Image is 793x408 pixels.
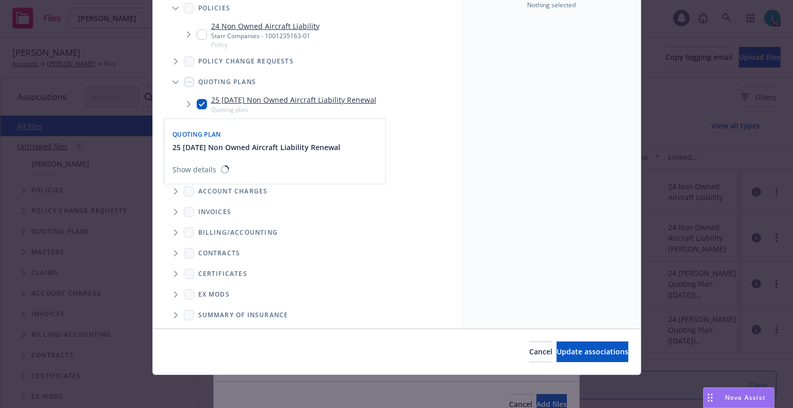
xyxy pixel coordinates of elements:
[211,94,376,105] a: 25 [DATE] Non Owned Aircraft Liability Renewal
[557,347,628,356] span: Update associations
[211,31,320,40] div: Starr Companies - 1001235163-01
[198,230,278,236] span: Billing/Accounting
[198,312,289,318] span: Summary of insurance
[529,341,552,362] button: Cancel
[704,388,717,407] div: Drag to move
[198,58,294,64] span: Policy change requests
[198,271,247,277] span: Certificates
[725,393,766,402] span: Nova Assist
[211,21,320,31] a: 24 Non Owned Aircraft Liability
[172,142,340,153] button: 25 [DATE] Non Owned Aircraft Liability Renewal
[211,40,320,49] span: Policy
[198,5,231,11] span: Policies
[557,341,628,362] button: Update associations
[198,291,230,298] span: Ex Mods
[198,188,268,194] span: Account charges
[198,209,232,215] span: Invoices
[211,105,376,114] span: Quoting plan
[198,250,241,256] span: Contracts
[529,347,552,356] span: Cancel
[527,1,576,10] span: Nothing selected
[172,130,221,139] span: Quoting plan
[198,79,257,85] span: Quoting plans
[703,387,774,408] button: Nova Assist
[153,222,462,367] div: Folder Tree Example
